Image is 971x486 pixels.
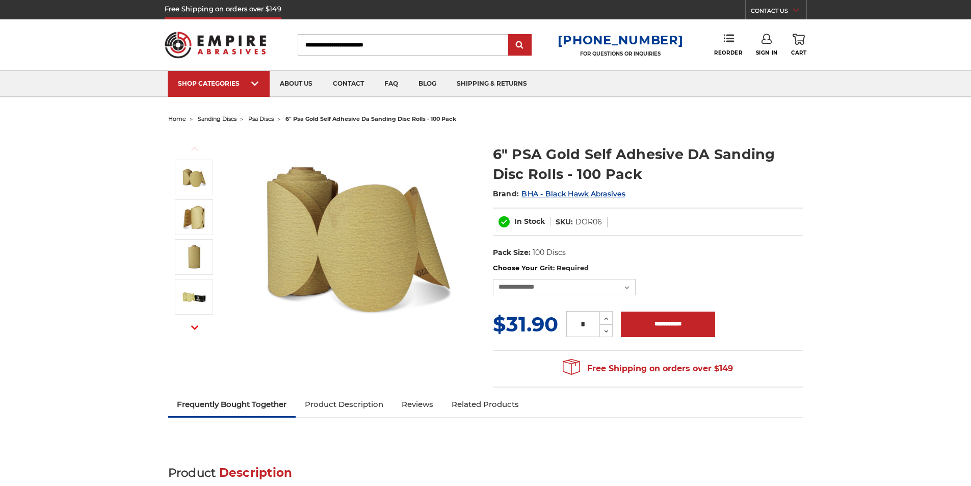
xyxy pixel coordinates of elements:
[493,144,803,184] h1: 6" PSA Gold Self Adhesive DA Sanding Disc Rolls - 100 Pack
[181,165,207,190] img: 6" DA Sanding Discs on a Roll
[181,204,207,230] img: 6" Roll of Gold PSA Discs
[168,393,296,416] a: Frequently Bought Together
[791,49,806,56] span: Cart
[181,284,207,310] img: Black Hawk Abrasives 6" Gold Sticky Back PSA Discs
[556,217,573,227] dt: SKU:
[521,189,625,198] a: BHA - Black Hawk Abrasives
[756,49,778,56] span: Sign In
[447,71,537,97] a: shipping & returns
[323,71,374,97] a: contact
[493,312,558,337] span: $31.90
[198,115,237,122] a: sanding discs
[219,466,293,480] span: Description
[442,393,528,416] a: Related Products
[165,25,267,65] img: Empire Abrasives
[408,71,447,97] a: blog
[558,33,683,47] a: [PHONE_NUMBER]
[392,393,442,416] a: Reviews
[270,71,323,97] a: about us
[178,80,259,87] div: SHOP CATEGORIES
[285,115,456,122] span: 6" psa gold self adhesive da sanding disc rolls - 100 pack
[510,35,530,56] input: Submit
[248,115,274,122] a: psa discs
[374,71,408,97] a: faq
[255,134,459,338] img: 6" DA Sanding Discs on a Roll
[557,264,589,272] small: Required
[493,263,803,273] label: Choose Your Grit:
[182,138,207,160] button: Previous
[714,49,742,56] span: Reorder
[575,217,602,227] dd: DOR06
[791,34,806,56] a: Cart
[563,359,733,379] span: Free Shipping on orders over $149
[558,50,683,57] p: FOR QUESTIONS OR INQUIRIES
[181,244,207,270] img: 6" Sticky Backed Sanding Discs
[751,5,806,19] a: CONTACT US
[493,189,519,198] span: Brand:
[168,466,216,480] span: Product
[296,393,392,416] a: Product Description
[168,115,186,122] a: home
[533,247,566,258] dd: 100 Discs
[714,34,742,56] a: Reorder
[182,317,207,339] button: Next
[493,247,531,258] dt: Pack Size:
[514,217,545,226] span: In Stock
